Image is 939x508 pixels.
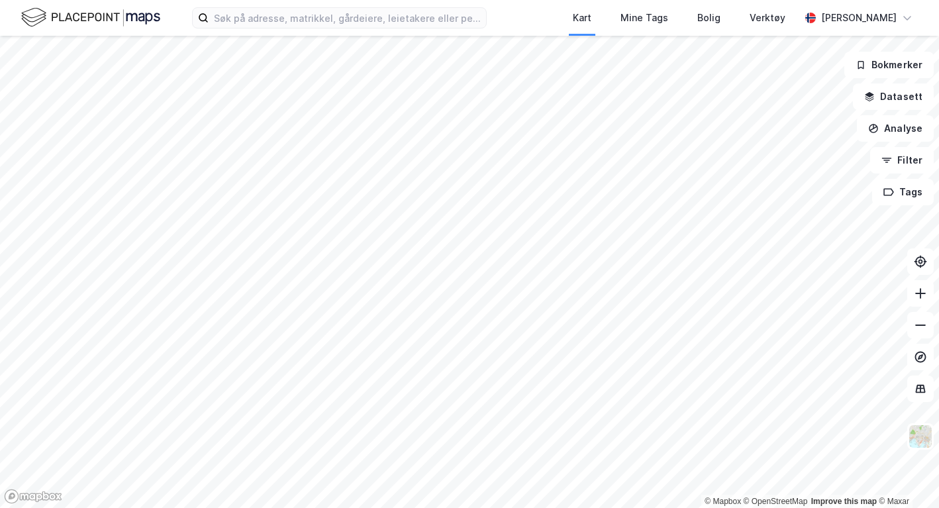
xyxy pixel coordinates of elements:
[573,10,591,26] div: Kart
[844,52,934,78] button: Bokmerker
[908,424,933,449] img: Z
[872,179,934,205] button: Tags
[697,10,720,26] div: Bolig
[857,115,934,142] button: Analyse
[750,10,785,26] div: Verktøy
[705,497,741,506] a: Mapbox
[811,497,877,506] a: Improve this map
[620,10,668,26] div: Mine Tags
[821,10,897,26] div: [PERSON_NAME]
[870,147,934,174] button: Filter
[873,444,939,508] iframe: Chat Widget
[4,489,62,504] a: Mapbox homepage
[21,6,160,29] img: logo.f888ab2527a4732fd821a326f86c7f29.svg
[853,83,934,110] button: Datasett
[744,497,808,506] a: OpenStreetMap
[209,8,486,28] input: Søk på adresse, matrikkel, gårdeiere, leietakere eller personer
